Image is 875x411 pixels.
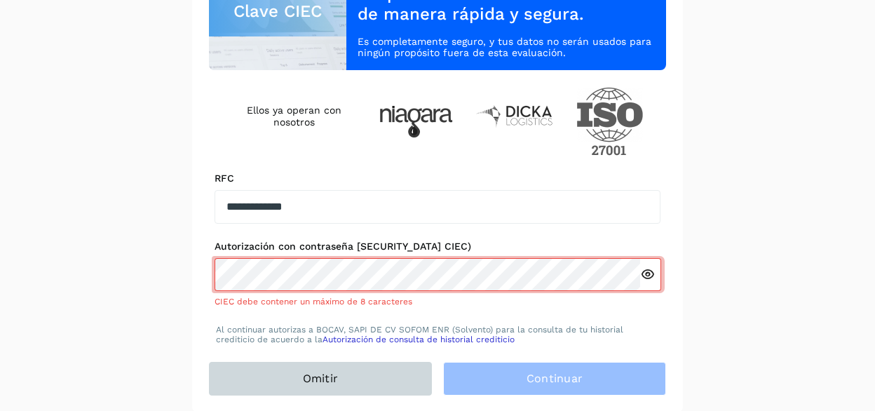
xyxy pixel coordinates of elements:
[576,87,644,156] img: ISO
[215,297,412,306] span: CIEC debe contener un máximo de 8 caracteres
[231,105,357,128] h4: Ellos ya operan con nosotros
[475,104,554,128] img: Dicka logistics
[209,362,432,396] button: Omitir
[527,371,583,386] span: Continuar
[215,241,660,252] label: Autorización con contraseña [SECURITY_DATA] CIEC)
[443,362,666,396] button: Continuar
[216,325,659,345] p: Al continuar autorizas a BOCAV, SAPI DE CV SOFOM ENR (Solvento) para la consulta de tu historial ...
[215,173,660,184] label: RFC
[323,335,515,344] a: Autorización de consulta de historial crediticio
[303,371,339,386] span: Omitir
[379,106,453,137] img: Niagara
[358,36,655,60] p: Es completamente seguro, y tus datos no serán usados para ningún propósito fuera de esta evaluación.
